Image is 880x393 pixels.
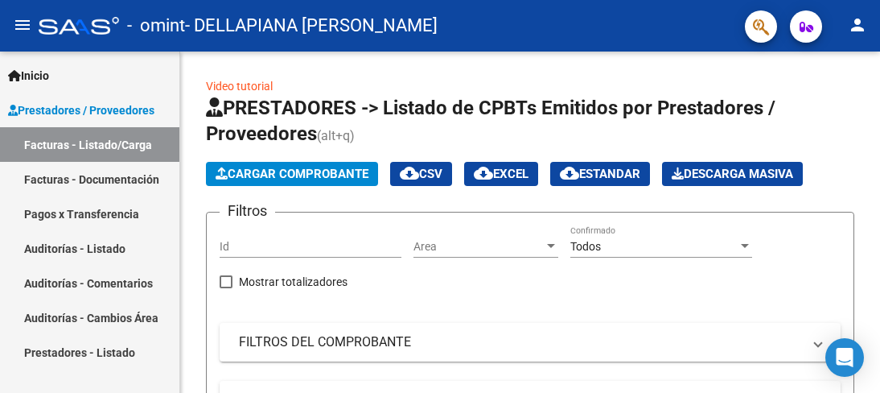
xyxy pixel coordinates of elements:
span: (alt+q) [317,128,355,143]
span: Area [413,240,544,254]
span: - DELLAPIANA [PERSON_NAME] [185,8,438,43]
h3: Filtros [220,200,275,222]
mat-expansion-panel-header: FILTROS DEL COMPROBANTE [220,323,841,362]
span: Prestadores / Proveedores [8,101,154,119]
mat-icon: cloud_download [560,163,579,183]
mat-icon: menu [13,15,32,35]
button: CSV [390,162,452,186]
app-download-masive: Descarga masiva de comprobantes (adjuntos) [662,162,803,186]
span: Cargar Comprobante [216,167,368,181]
a: Video tutorial [206,80,273,93]
span: Mostrar totalizadores [239,272,347,292]
span: PRESTADORES -> Listado de CPBTs Emitidos por Prestadores / Proveedores [206,97,775,145]
button: Descarga Masiva [662,162,803,186]
div: Open Intercom Messenger [825,338,864,377]
span: - omint [127,8,185,43]
mat-icon: cloud_download [474,163,493,183]
span: EXCEL [474,167,528,181]
button: Estandar [550,162,650,186]
button: Cargar Comprobante [206,162,378,186]
button: EXCEL [464,162,538,186]
span: Todos [570,240,601,253]
span: CSV [400,167,442,181]
mat-icon: person [848,15,867,35]
span: Inicio [8,67,49,85]
mat-panel-title: FILTROS DEL COMPROBANTE [239,333,802,351]
mat-icon: cloud_download [400,163,419,183]
span: Descarga Masiva [672,167,793,181]
span: Estandar [560,167,640,181]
